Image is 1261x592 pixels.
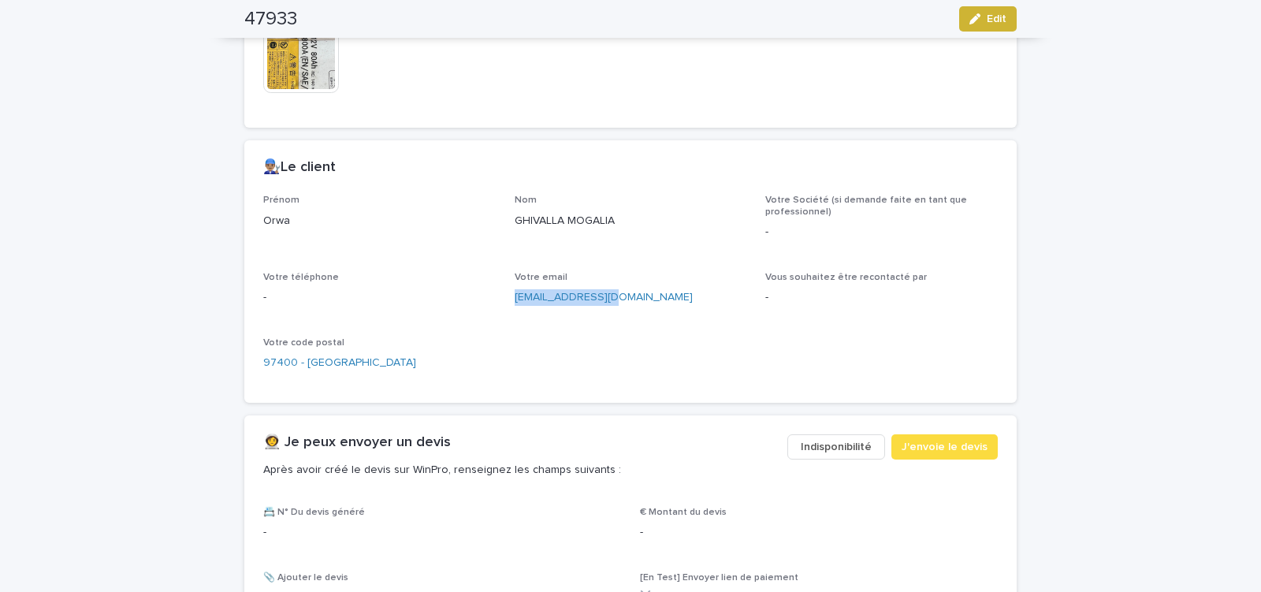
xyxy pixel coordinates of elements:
[515,213,747,229] p: GHIVALLA MOGALIA
[765,289,998,306] p: -
[640,573,798,583] span: [En Test] Envoyer lien de paiement
[263,463,775,477] p: Après avoir créé le devis sur WinPro, renseignez les champs suivants :
[244,8,297,31] h2: 47933
[765,224,998,240] p: -
[263,573,348,583] span: 📎 Ajouter le devis
[263,273,339,282] span: Votre téléphone
[515,292,693,303] a: [EMAIL_ADDRESS][DOMAIN_NAME]
[765,273,927,282] span: Vous souhaitez être recontacté par
[640,508,727,517] span: € Montant du devis
[891,434,998,460] button: J'envoie le devis
[640,524,998,541] p: -
[263,195,299,205] span: Prénom
[263,289,496,306] p: -
[515,273,567,282] span: Votre email
[959,6,1017,32] button: Edit
[263,524,621,541] p: -
[902,439,988,455] span: J'envoie le devis
[263,338,344,348] span: Votre code postal
[263,159,336,177] h2: 👨🏽‍🔧Le client
[263,213,496,229] p: Orwa
[263,434,451,452] h2: 👩‍🚀 Je peux envoyer un devis
[515,195,537,205] span: Nom
[263,508,365,517] span: 📇 N° Du devis généré
[263,355,416,371] a: 97400 - [GEOGRAPHIC_DATA]
[765,195,967,216] span: Votre Société (si demande faite en tant que professionnel)
[987,13,1006,24] span: Edit
[801,439,872,455] span: Indisponibilité
[787,434,885,460] button: Indisponibilité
